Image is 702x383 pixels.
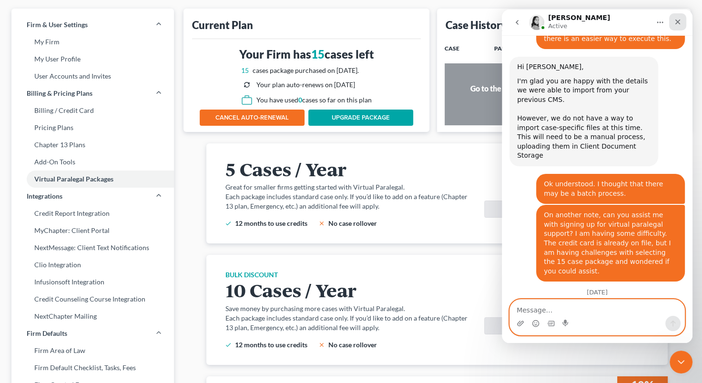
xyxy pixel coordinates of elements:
div: Current Plan [192,18,253,32]
a: Credit Counseling Course Integration [11,291,174,308]
span: 12 months to use credits [235,219,307,227]
a: Virtual Paralegal Packages [11,171,174,188]
a: Credit Report Integration [11,205,174,222]
span: Firm Defaults [27,329,67,338]
a: NextChapter Mailing [11,308,174,325]
p: Go to the Case Dashboard of your case to use a Virtual Paralegal case credit. [445,63,683,125]
p: Each package includes standard case only. If you’d like to add on a feature (Chapter 13 plan, Eme... [225,313,472,333]
div: cases package purchased on [DATE]. [253,66,359,75]
a: Chapter 13 Plans [11,136,174,153]
span: Firm & User Settings [27,20,88,30]
h2: 10 Cases / Year [225,280,472,300]
a: Firm Default Checklist, Tasks, Fees [11,359,174,376]
div: Your plan auto-renews on [DATE] [256,80,355,90]
a: Integrations [11,188,174,205]
a: Add-On Tools [11,153,174,171]
a: NextMessage: Client Text Notifications [11,239,174,256]
div: Case History [446,18,507,32]
span: Integrations [27,191,62,201]
iframe: Intercom live chat [502,10,692,343]
a: Infusionsoft Integration [11,273,174,291]
span: 0 [298,96,302,104]
p: Each package includes standard case only. If you’d like to add on a feature (Chapter 13 plan, Eme... [225,192,472,211]
h6: BULK DISCOUNT [225,270,472,280]
p: Great for smaller firms getting started with Virtual Paralegal. [225,182,472,192]
h2: 5 Cases / Year [225,159,472,179]
a: Firm Defaults [11,325,174,342]
span: 15 [311,47,325,61]
a: User Accounts and Invites [11,68,174,85]
a: Clio Integration [11,256,174,273]
div: You have used cases so far on this plan [256,95,372,105]
a: Firm Area of Law [11,342,174,359]
a: Billing & Pricing Plans [11,85,174,102]
span: 15 [241,66,249,75]
a: UPGRADE PACKAGE [308,110,413,126]
th: Case [437,39,487,58]
span: Billing & Pricing Plans [27,89,92,98]
span: 12 months to use credits [235,341,307,349]
a: My Firm [11,33,174,50]
h3: Your Firm has cases left [239,47,374,62]
iframe: Intercom live chat [670,351,692,373]
button: CANCEL AUTO-RENEWAL [200,110,305,126]
a: Billing / Credit Card [11,102,174,119]
th: Paralegal Assigned [487,39,606,58]
p: Save money by purchasing more cases with Virtual Paralegal. [225,304,472,313]
span: No case rollover [328,341,377,349]
a: Pricing Plans [11,119,174,136]
a: My User Profile [11,50,174,68]
span: No case rollover [328,219,377,227]
a: MyChapter: Client Portal [11,222,174,239]
a: Firm & User Settings [11,16,174,33]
